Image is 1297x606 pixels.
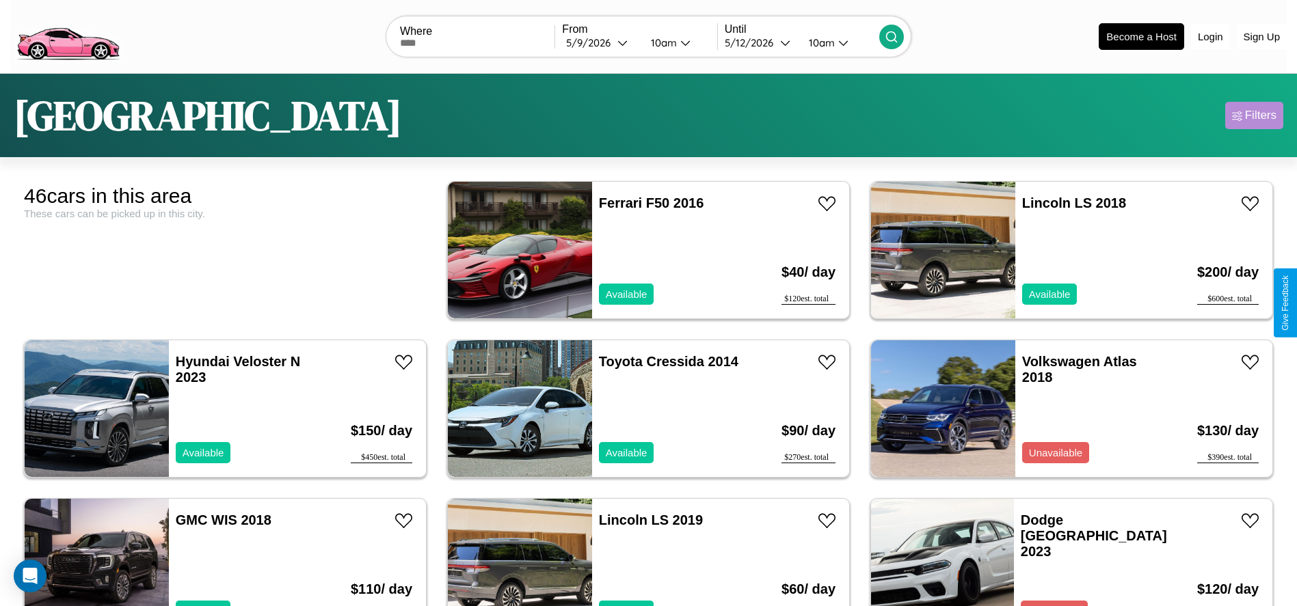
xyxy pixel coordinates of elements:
[14,87,402,143] h1: [GEOGRAPHIC_DATA]
[562,36,639,50] button: 5/9/2026
[1197,452,1259,463] div: $ 390 est. total
[644,36,680,49] div: 10am
[725,36,780,49] div: 5 / 12 / 2026
[640,36,717,50] button: 10am
[1245,109,1276,122] div: Filters
[400,25,554,38] label: Where
[599,512,703,527] a: Lincoln LS 2019
[566,36,617,49] div: 5 / 9 / 2026
[1197,251,1259,294] h3: $ 200 / day
[1225,102,1283,129] button: Filters
[1191,24,1230,49] button: Login
[599,195,704,210] a: Ferrari F50 2016
[562,23,717,36] label: From
[14,560,46,592] div: Open Intercom Messenger
[781,294,835,305] div: $ 120 est. total
[1197,409,1259,452] h3: $ 130 / day
[781,409,835,452] h3: $ 90 / day
[24,208,427,219] div: These cars can be picked up in this city.
[10,7,125,64] img: logo
[1099,23,1184,50] button: Become a Host
[351,452,412,463] div: $ 450 est. total
[1022,195,1126,210] a: Lincoln LS 2018
[606,443,647,462] p: Available
[176,354,300,385] a: Hyundai Veloster N 2023
[798,36,879,50] button: 10am
[1029,285,1071,303] p: Available
[1197,294,1259,305] div: $ 600 est. total
[176,512,271,527] a: GMC WIS 2018
[781,251,835,294] h3: $ 40 / day
[802,36,838,49] div: 10am
[725,23,879,36] label: Until
[1022,354,1137,385] a: Volkswagen Atlas 2018
[1281,275,1290,331] div: Give Feedback
[1029,443,1082,462] p: Unavailable
[183,443,224,462] p: Available
[24,184,427,208] div: 46 cars in this area
[351,409,412,452] h3: $ 150 / day
[599,354,738,369] a: Toyota Cressida 2014
[781,452,835,463] div: $ 270 est. total
[606,285,647,303] p: Available
[1021,512,1167,559] a: Dodge [GEOGRAPHIC_DATA] 2023
[1237,24,1287,49] button: Sign Up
